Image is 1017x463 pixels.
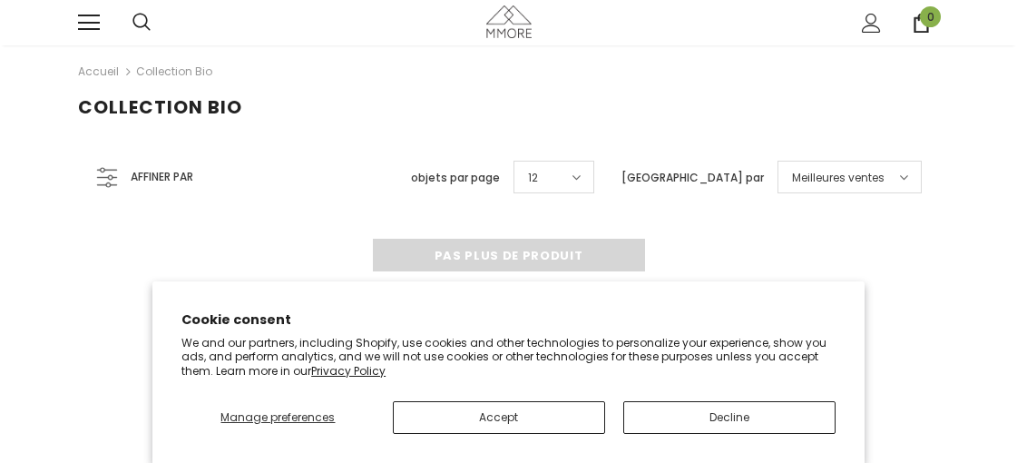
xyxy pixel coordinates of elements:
span: 12 [528,169,538,187]
a: Privacy Policy [311,363,386,379]
span: Affiner par [131,167,193,187]
button: Decline [623,401,836,434]
a: Accueil [78,61,119,83]
label: [GEOGRAPHIC_DATA] par [621,169,764,187]
label: objets par page [411,169,500,187]
h2: Cookie consent [181,310,836,330]
span: Manage preferences [220,409,335,425]
p: We and our partners, including Shopify, use cookies and other technologies to personalize your ex... [181,336,836,379]
img: Cas MMORE [486,5,532,37]
span: Collection Bio [78,94,242,120]
button: Manage preferences [181,401,375,434]
span: Meilleures ventes [792,169,885,187]
button: Accept [393,401,605,434]
span: 0 [920,6,941,27]
a: 0 [912,14,931,33]
a: Collection Bio [136,64,212,79]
